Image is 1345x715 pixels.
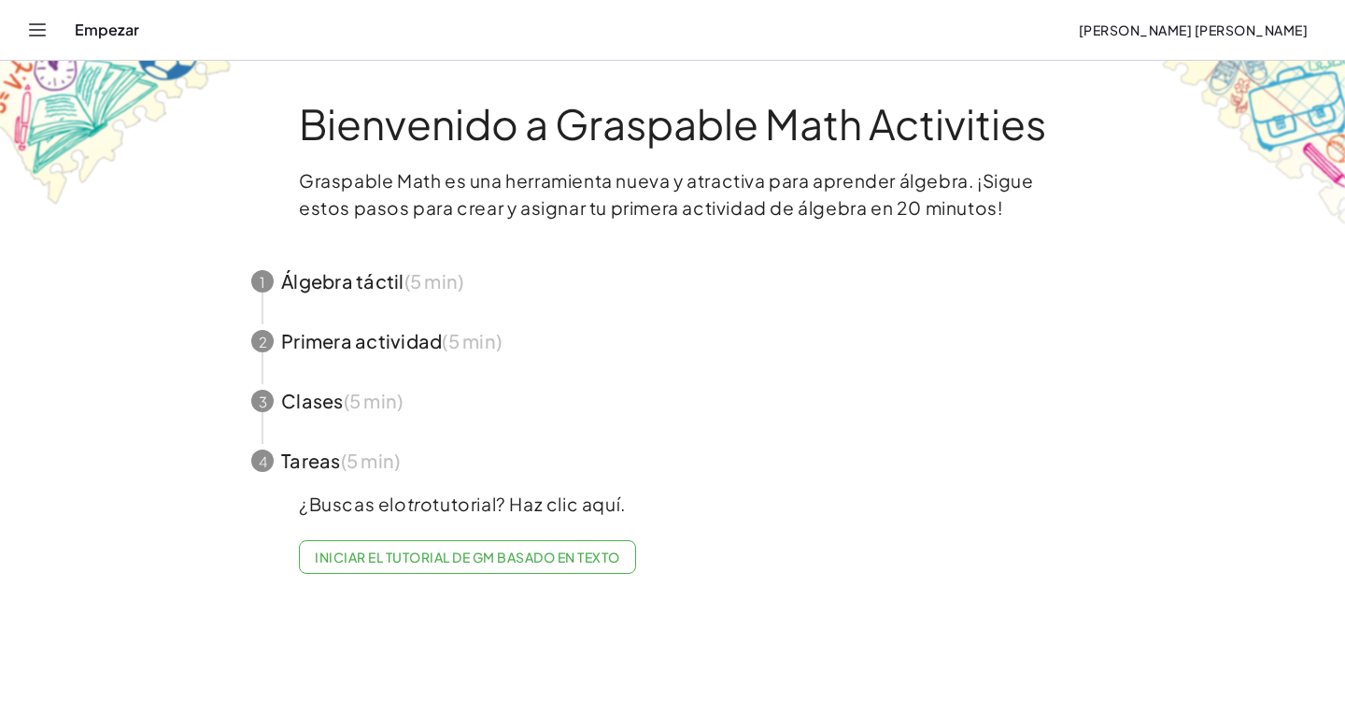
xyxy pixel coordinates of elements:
[259,453,267,471] font: 4
[260,274,265,292] font: 1
[299,97,1046,150] font: Bienvenido a Graspable Math Activities
[1079,21,1308,38] font: [PERSON_NAME] [PERSON_NAME]
[432,493,625,515] font: tutorial? Haz clic aquí.
[299,540,636,574] a: Iniciar el tutorial de GM basado en texto
[1063,13,1323,47] button: [PERSON_NAME] [PERSON_NAME]
[229,431,1116,491] button: 4Tareas(5 min)
[229,371,1116,431] button: 3Clases(5 min)
[315,549,619,565] font: Iniciar el tutorial de GM basado en texto
[229,251,1116,311] button: 1Álgebra táctil(5 min)
[299,493,394,515] font: ¿Buscas el
[259,334,267,351] font: 2
[22,15,52,45] button: Cambiar navegación
[229,311,1116,371] button: 2Primera actividad(5 min)
[299,169,1034,219] font: Graspable Math es una herramienta nueva y atractiva para aprender álgebra. ¡Sigue estos pasos par...
[394,493,432,515] font: otro
[259,393,267,411] font: 3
